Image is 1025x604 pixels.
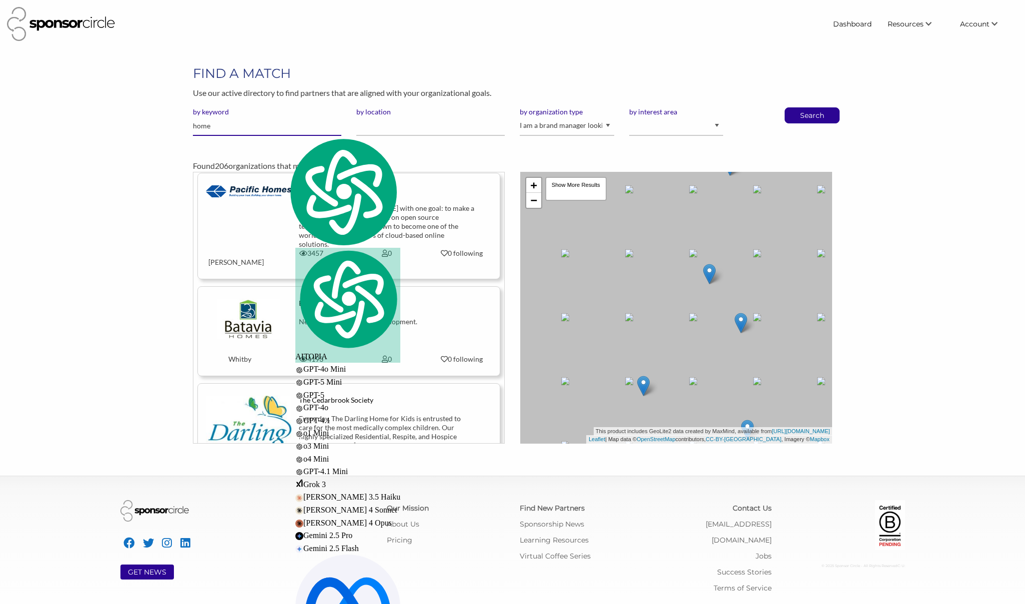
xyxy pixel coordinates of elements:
[825,15,880,33] a: Dashboard
[295,494,303,502] img: claude-35-haiku.svg
[772,428,830,434] a: [URL][DOMAIN_NAME]
[295,465,400,478] div: GPT-4.1 Mini
[274,249,349,258] div: 3457
[128,568,166,577] a: GET NEWS
[295,405,303,413] img: gpt-black.svg
[198,355,274,364] div: Whitby
[206,299,492,364] a: Batavia Homes New Home Community Development. Whitby 4193 0 0 following
[206,396,291,454] img: aozda80frwghvqmm9pyz
[193,107,341,116] label: by keyword
[295,389,400,402] div: GPT-5
[193,160,832,172] div: Found organizations that match your search terms
[387,504,429,513] a: Our Mission
[295,414,400,427] div: GPT-4.1
[295,363,400,376] div: GPT-4o Mini
[589,436,605,442] a: Leaflet
[295,248,400,350] img: logo.svg
[295,376,400,389] div: GPT-5 Mini
[193,86,832,99] p: Use our active directory to find partners that are aligned with your organizational goals.
[526,178,541,193] a: Zoom in
[193,116,341,136] input: Please enter one or more keywords
[796,108,829,123] button: Search
[295,417,303,425] img: gpt-black.svg
[432,249,492,258] div: 0 following
[295,507,303,515] img: claude-35-sonnet.svg
[526,193,541,208] a: Zoom out
[714,584,772,593] a: Terms of Service
[295,504,400,517] div: [PERSON_NAME] 4 Sonnet
[206,185,492,267] a: Pacific Homes Limited Bluehost was founded in [DATE] with one goal: to make a better hosting comp...
[810,436,830,442] a: Mapbox
[637,436,676,442] a: OpenStreetMap
[432,355,492,364] div: 0 following
[295,443,303,451] img: gpt-black.svg
[295,542,400,555] div: Gemini 2.5 Flash
[875,500,905,550] img: Certified Corporation Pending Logo
[295,248,400,363] div: AITOPIA
[520,504,585,513] a: Find New Partners
[295,529,400,542] div: Gemini 2.5 Pro
[545,177,607,201] div: Show More Results
[120,500,189,522] img: Sponsor Circle Logo
[594,427,832,436] div: This product includes GeoLite2 data created by MaxMind, available from
[295,379,303,387] img: gpt-black.svg
[520,520,584,529] a: Sponsorship News
[787,558,905,574] div: © 2025 Sponsor Circle - All Rights Reserved
[295,491,400,504] div: [PERSON_NAME] 3.5 Haiku
[387,520,419,529] a: About Us
[295,440,400,453] div: o3 Mini
[960,19,990,28] span: Account
[756,552,772,561] a: Jobs
[706,520,772,545] a: [EMAIL_ADDRESS][DOMAIN_NAME]
[295,430,303,438] img: gpt-black.svg
[629,107,723,116] label: by interest area
[206,185,291,197] img: azpb2w8smv3n6gnvft73
[888,19,924,28] span: Resources
[295,456,303,464] img: gpt-black.svg
[952,15,1018,33] li: Account
[706,436,781,442] a: CC-BY-[GEOGRAPHIC_DATA]
[206,396,492,488] a: The Cedarbrook Society Every day, The Darling Home for Kids is entrusted to care for the most med...
[520,552,591,561] a: Virtual Coffee Series
[586,435,832,444] div: | Map data © contributors, , Imagery ©
[198,249,274,267] div: [PERSON_NAME]
[520,536,589,545] a: Learning Resources
[295,468,303,476] img: gpt-black.svg
[215,161,228,170] span: 206
[733,504,772,513] a: Contact Us
[295,366,303,374] img: gpt-black.svg
[880,15,952,33] li: Resources
[520,107,614,116] label: by organization type
[295,520,303,528] img: claude-35-opus.svg
[217,299,280,339] img: zt496n8tuxcpenm0mbsv
[285,136,400,248] img: logo.svg
[295,532,303,540] img: gemini-15-pro.svg
[7,7,115,41] img: Sponsor Circle Logo
[274,355,349,364] div: 4193
[295,401,400,414] div: GPT-4o
[295,427,400,440] div: o1 Mini
[295,517,400,530] div: [PERSON_NAME] 4 Opus
[295,453,400,466] div: o4 Mini
[295,545,303,553] img: gemini-20-flash.svg
[356,107,505,116] label: by location
[295,478,400,491] div: Grok 3
[295,392,303,400] img: gpt-black.svg
[717,568,772,577] a: Success Stories
[898,564,905,568] span: C: U:
[193,64,832,82] h1: FIND A MATCH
